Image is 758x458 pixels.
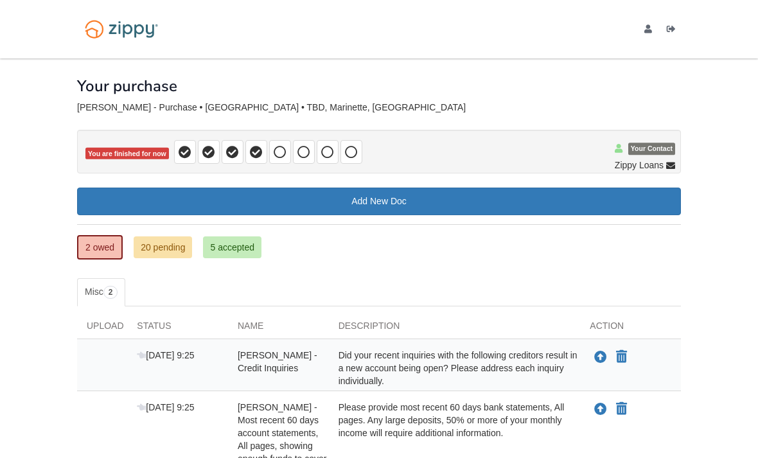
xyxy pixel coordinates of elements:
[667,24,681,37] a: Log out
[77,78,177,94] h1: Your purchase
[77,278,125,306] a: Misc
[77,188,681,215] a: Add New Doc
[85,148,169,160] span: You are finished for now
[329,319,581,339] div: Description
[580,319,681,339] div: Action
[615,349,628,365] button: Declare Alyxus Petty - Credit Inquiries not applicable
[77,319,127,339] div: Upload
[238,350,317,373] span: [PERSON_NAME] - Credit Inquiries
[127,319,228,339] div: Status
[615,401,628,417] button: Declare Alyxus Petty - Most recent 60 days account statements, All pages, showing enough funds to...
[103,286,118,299] span: 2
[329,349,581,387] div: Did your recent inquiries with the following creditors result in a new account being open? Please...
[77,235,123,260] a: 2 owed
[137,402,194,412] span: [DATE] 9:25
[628,143,675,155] span: Your Contact
[77,14,166,44] img: Logo
[137,350,194,360] span: [DATE] 9:25
[134,236,192,258] a: 20 pending
[77,102,681,113] div: [PERSON_NAME] - Purchase • [GEOGRAPHIC_DATA] • TBD, Marinette, [GEOGRAPHIC_DATA]
[615,159,664,172] span: Zippy Loans
[593,401,608,418] button: Upload Alyxus Petty - Most recent 60 days account statements, All pages, showing enough funds to ...
[228,319,329,339] div: Name
[644,24,657,37] a: edit profile
[203,236,261,258] a: 5 accepted
[593,349,608,366] button: Upload Alyxus Petty - Credit Inquiries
